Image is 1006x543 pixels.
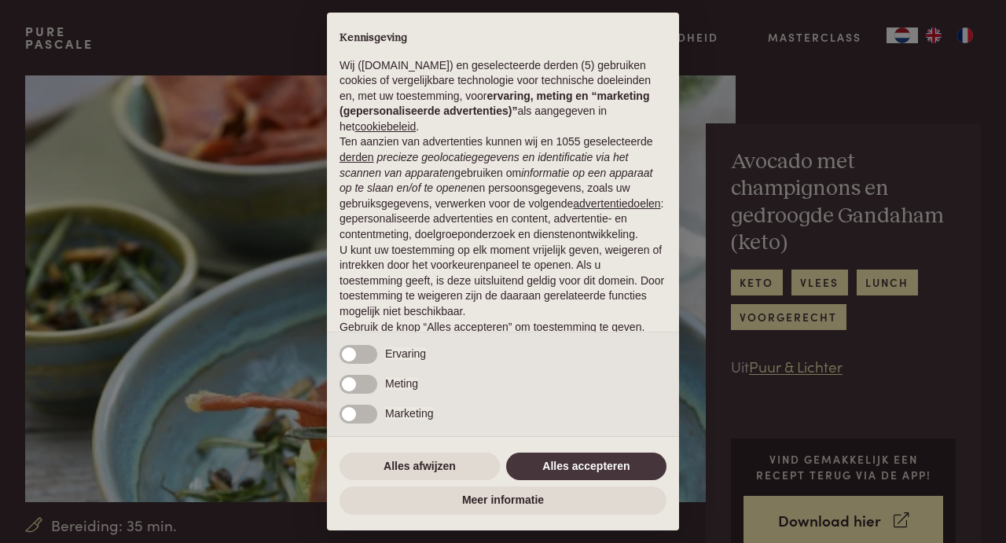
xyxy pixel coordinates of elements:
[340,90,649,118] strong: ervaring, meting en “marketing (gepersonaliseerde advertenties)”
[354,120,416,133] a: cookiebeleid
[506,453,666,481] button: Alles accepteren
[340,320,666,366] p: Gebruik de knop “Alles accepteren” om toestemming te geven. Gebruik de knop “Alles afwijzen” om d...
[340,453,500,481] button: Alles afwijzen
[385,377,418,390] span: Meting
[340,486,666,515] button: Meer informatie
[340,243,666,320] p: U kunt uw toestemming op elk moment vrijelijk geven, weigeren of intrekken door het voorkeurenpan...
[340,150,374,166] button: derden
[340,167,653,195] em: informatie op een apparaat op te slaan en/of te openen
[340,134,666,242] p: Ten aanzien van advertenties kunnen wij en 1055 geselecteerde gebruiken om en persoonsgegevens, z...
[340,151,628,179] em: precieze geolocatiegegevens en identificatie via het scannen van apparaten
[573,196,660,212] button: advertentiedoelen
[385,407,433,420] span: Marketing
[385,347,426,360] span: Ervaring
[340,58,666,135] p: Wij ([DOMAIN_NAME]) en geselecteerde derden (5) gebruiken cookies of vergelijkbare technologie vo...
[340,31,666,46] h2: Kennisgeving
